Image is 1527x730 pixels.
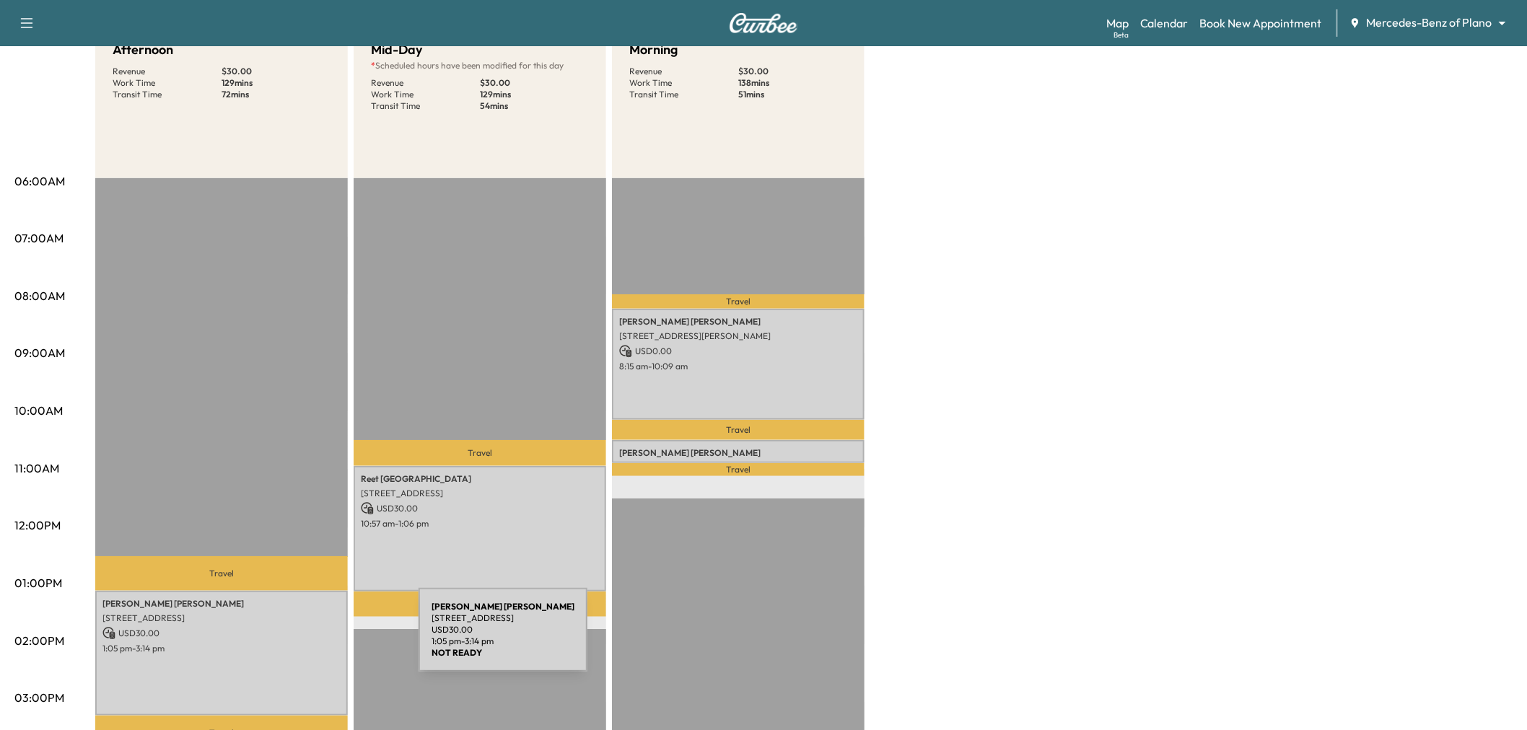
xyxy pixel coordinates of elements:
[371,100,480,112] p: Transit Time
[361,473,599,485] p: Reet [GEOGRAPHIC_DATA]
[371,89,480,100] p: Work Time
[619,447,857,459] p: [PERSON_NAME] [PERSON_NAME]
[361,488,599,499] p: [STREET_ADDRESS]
[113,89,222,100] p: Transit Time
[1140,14,1189,32] a: Calendar
[354,592,606,617] p: Travel
[14,516,61,534] p: 12:00PM
[629,89,738,100] p: Transit Time
[629,77,738,89] p: Work Time
[113,77,222,89] p: Work Time
[14,229,64,247] p: 07:00AM
[619,330,857,342] p: [STREET_ADDRESS][PERSON_NAME]
[738,66,847,77] p: $ 30.00
[612,420,865,440] p: Travel
[738,77,847,89] p: 138 mins
[361,502,599,515] p: USD 30.00
[480,100,589,112] p: 54 mins
[738,89,847,100] p: 51 mins
[619,361,857,372] p: 8:15 am - 10:09 am
[371,60,589,71] p: Scheduled hours have been modified for this day
[371,77,480,89] p: Revenue
[729,13,798,33] img: Curbee Logo
[102,598,341,610] p: [PERSON_NAME] [PERSON_NAME]
[222,77,331,89] p: 129 mins
[113,40,173,60] h5: Afternoon
[629,66,738,77] p: Revenue
[102,612,341,624] p: [STREET_ADDRESS]
[14,344,65,361] p: 09:00AM
[1367,14,1492,31] span: Mercedes-Benz of Plano
[480,77,589,89] p: $ 30.00
[1106,14,1129,32] a: MapBeta
[629,40,678,60] h5: Morning
[14,459,59,477] p: 11:00AM
[14,689,64,706] p: 03:00PM
[14,632,64,649] p: 02:00PM
[371,40,422,60] h5: Mid-Day
[14,574,62,592] p: 01:00PM
[14,172,65,190] p: 06:00AM
[14,287,65,304] p: 08:00AM
[619,316,857,327] p: [PERSON_NAME] [PERSON_NAME]
[361,518,599,529] p: 10:57 am - 1:06 pm
[102,627,341,640] p: USD 30.00
[222,89,331,100] p: 72 mins
[1200,14,1322,32] a: Book New Appointment
[1113,30,1129,40] div: Beta
[113,66,222,77] p: Revenue
[480,89,589,100] p: 129 mins
[619,462,857,473] p: [STREET_ADDRESS]
[619,345,857,358] p: USD 0.00
[102,643,341,654] p: 1:05 pm - 3:14 pm
[14,402,63,419] p: 10:00AM
[612,463,865,475] p: Travel
[612,294,865,309] p: Travel
[222,66,331,77] p: $ 30.00
[354,440,606,466] p: Travel
[95,556,348,590] p: Travel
